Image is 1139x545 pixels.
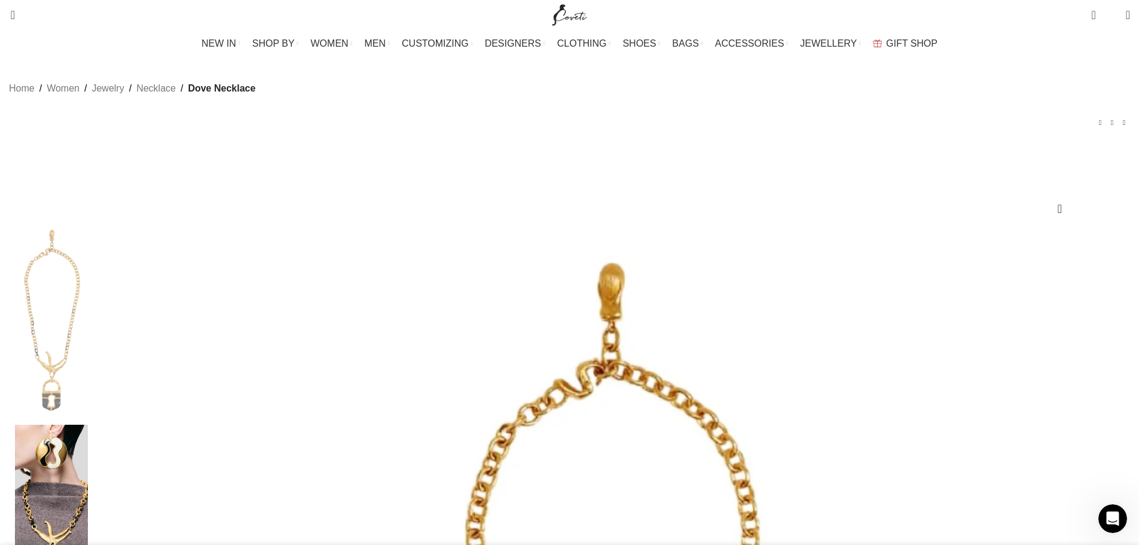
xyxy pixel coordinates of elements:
[91,81,124,96] a: Jewelry
[672,38,698,49] span: BAGS
[873,32,938,56] a: GIFT SHOP
[622,32,660,56] a: SHOES
[136,81,176,96] a: Necklace
[47,81,80,96] a: Women
[311,38,349,49] span: WOMEN
[15,222,88,419] img: Dove Necklace
[365,32,390,56] a: MEN
[402,32,473,56] a: CUSTOMIZING
[252,32,299,56] a: SHOP BY
[311,32,353,56] a: WOMEN
[1094,117,1106,129] a: Previous product
[557,32,611,56] a: CLOTHING
[188,81,255,96] span: Dove Necklace
[1098,504,1127,533] iframe: Intercom live chat
[1107,12,1116,21] span: 0
[800,32,861,56] a: JEWELLERY
[3,32,1136,56] div: Main navigation
[1092,6,1101,15] span: 0
[485,32,545,56] a: DESIGNERS
[800,38,857,49] span: JEWELLERY
[672,32,703,56] a: BAGS
[252,38,295,49] span: SHOP BY
[1105,3,1117,27] div: My Wishlist
[3,3,15,27] a: Search
[365,38,386,49] span: MEN
[1085,3,1101,27] a: 0
[1118,117,1130,129] a: Next product
[557,38,607,49] span: CLOTHING
[9,81,255,96] nav: Breadcrumb
[622,38,656,49] span: SHOES
[9,81,35,96] a: Home
[715,32,789,56] a: ACCESSORIES
[873,39,882,47] img: GiftBag
[715,38,784,49] span: ACCESSORIES
[549,9,590,19] a: Site logo
[485,38,541,49] span: DESIGNERS
[402,38,469,49] span: CUSTOMIZING
[201,32,240,56] a: NEW IN
[886,38,938,49] span: GIFT SHOP
[201,38,236,49] span: NEW IN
